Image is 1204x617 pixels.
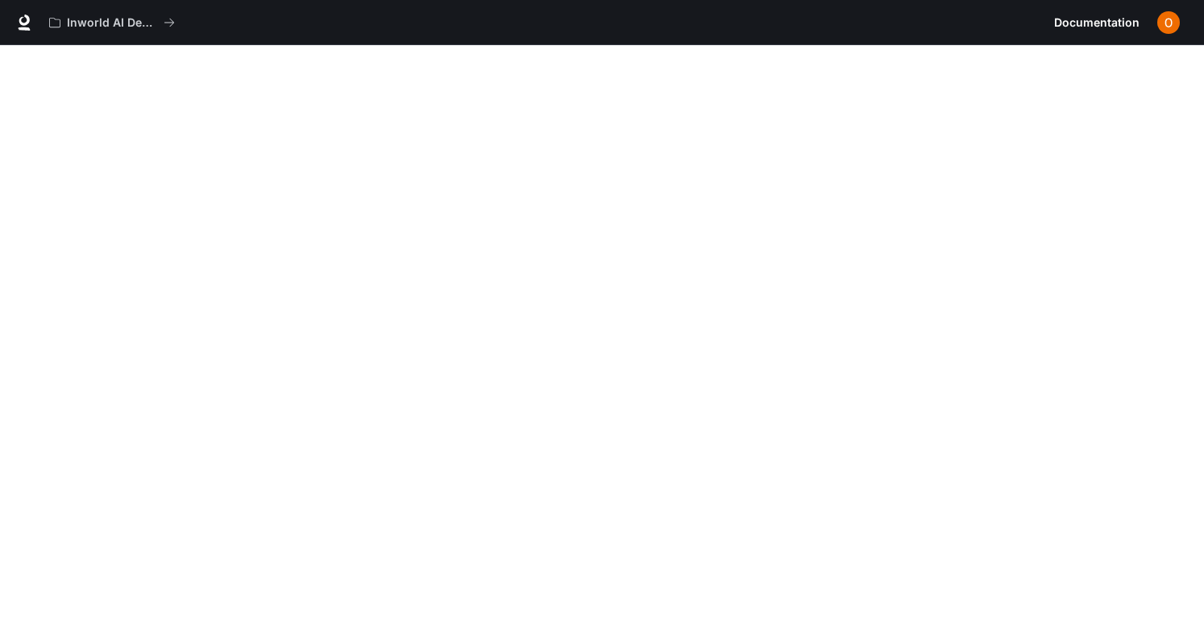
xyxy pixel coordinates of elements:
span: Documentation [1054,13,1140,33]
img: User avatar [1157,11,1180,34]
button: All workspaces [42,6,182,39]
a: Documentation [1048,6,1146,39]
button: User avatar [1152,6,1185,39]
p: Inworld AI Demos [67,16,157,30]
